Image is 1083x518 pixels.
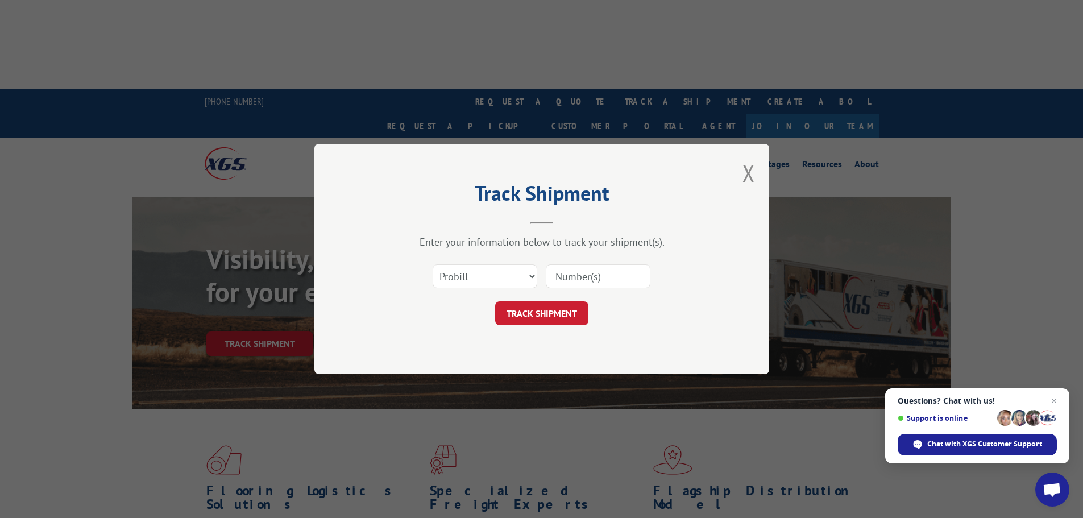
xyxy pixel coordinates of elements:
[495,301,588,325] button: TRACK SHIPMENT
[898,396,1057,405] span: Questions? Chat with us!
[1035,473,1069,507] div: Open chat
[371,185,712,207] h2: Track Shipment
[371,235,712,248] div: Enter your information below to track your shipment(s).
[898,414,993,422] span: Support is online
[1047,394,1061,408] span: Close chat
[742,158,755,188] button: Close modal
[927,439,1042,449] span: Chat with XGS Customer Support
[546,264,650,288] input: Number(s)
[898,434,1057,455] div: Chat with XGS Customer Support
